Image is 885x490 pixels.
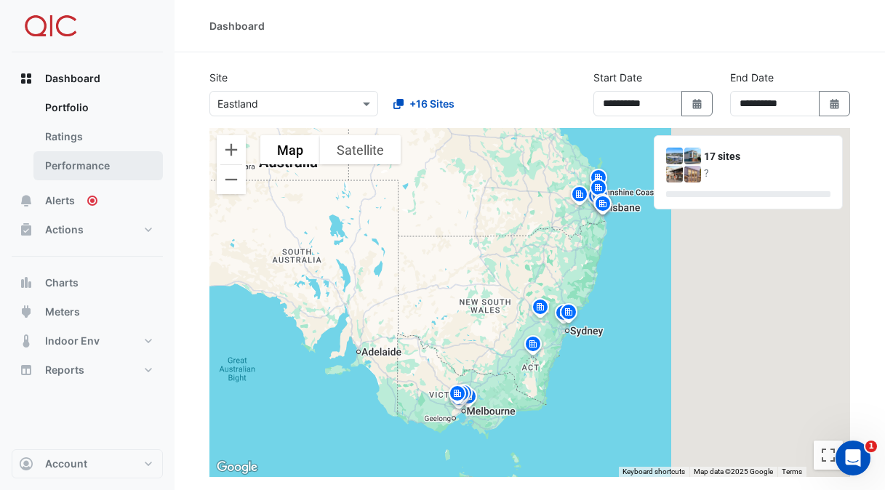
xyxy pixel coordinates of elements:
button: Actions [12,215,163,244]
img: Bathurst City Central [684,148,701,164]
span: Actions [45,222,84,237]
button: Meters [12,297,163,326]
img: Canberra Centre [684,166,701,182]
button: Indoor Env [12,326,163,356]
button: Show street map [260,135,320,164]
app-icon: Reports [19,363,33,377]
img: Google [213,458,261,477]
span: +16 Sites [409,96,454,111]
span: Reports [45,363,84,377]
span: Meters [45,305,80,319]
img: site-pin.svg [588,185,612,211]
label: End Date [730,70,774,85]
button: Keyboard shortcuts [622,467,685,477]
img: site-pin.svg [446,383,469,409]
span: Dashboard [45,71,100,86]
a: Terms (opens in new tab) [782,467,802,475]
fa-icon: Select Date [691,97,704,110]
label: Start Date [593,70,642,85]
app-icon: Actions [19,222,33,237]
img: Big Top [666,166,683,182]
img: site-pin.svg [557,302,580,327]
button: Alerts [12,186,163,215]
button: Toggle fullscreen view [814,441,843,470]
div: Dashboard [12,93,163,186]
span: Alerts [45,193,75,208]
app-icon: Alerts [19,193,33,208]
img: site-pin.svg [568,184,591,209]
div: Dashboard [209,18,265,33]
div: ? [704,166,830,181]
img: site-pin.svg [521,334,545,359]
span: 1 [865,441,877,452]
div: Tooltip anchor [86,194,99,207]
app-icon: Charts [19,276,33,290]
a: Open this area in Google Maps (opens a new window) [213,458,261,477]
button: Show satellite imagery [320,135,401,164]
img: site-pin.svg [552,302,575,328]
app-icon: Dashboard [19,71,33,86]
button: Charts [12,268,163,297]
img: site-pin.svg [587,167,610,193]
img: APVC Holdings [666,148,683,164]
button: +16 Sites [384,91,464,116]
span: Indoor Env [45,334,100,348]
a: Ratings [33,122,163,151]
fa-icon: Select Date [828,97,841,110]
img: Company Logo [17,12,83,41]
span: Map data ©2025 Google [694,467,773,475]
span: Account [45,457,87,471]
button: Reports [12,356,163,385]
app-icon: Indoor Env [19,334,33,348]
img: site-pin.svg [457,386,480,411]
label: Site [209,70,228,85]
button: Zoom out [217,165,246,194]
span: Charts [45,276,79,290]
button: Zoom in [217,135,246,164]
app-icon: Meters [19,305,33,319]
button: Account [12,449,163,478]
a: Portfolio [33,93,163,122]
div: 17 sites [704,149,830,164]
img: site-pin.svg [449,383,473,409]
button: Dashboard [12,64,163,93]
img: site-pin.svg [529,297,552,322]
img: site-pin.svg [587,177,610,203]
iframe: Intercom live chat [836,441,870,475]
img: site-pin.svg [452,382,476,408]
a: Performance [33,151,163,180]
img: site-pin.svg [591,193,614,219]
img: site-pin.svg [590,192,614,217]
